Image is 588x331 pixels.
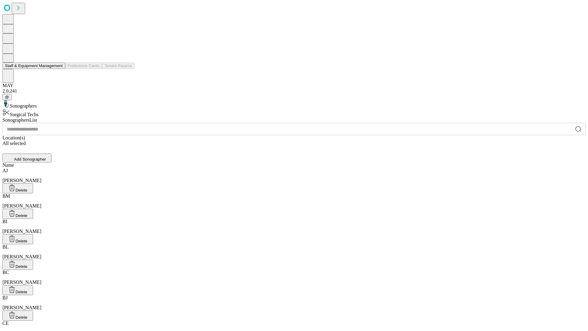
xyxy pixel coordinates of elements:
[2,63,65,69] button: Staff & Equipment Management
[2,270,9,275] span: BC
[2,117,586,123] div: Sonographers List
[65,63,102,69] button: Preference Cards
[2,154,51,162] button: Add Sonographer
[2,260,33,270] button: Delete
[2,209,33,219] button: Delete
[2,244,586,260] div: [PERSON_NAME]
[16,315,28,320] span: Delete
[2,295,8,300] span: BJ
[16,188,28,192] span: Delete
[2,83,586,88] div: MAY
[2,219,586,234] div: [PERSON_NAME]
[2,94,12,100] button: @
[2,168,586,183] div: [PERSON_NAME]
[16,239,28,243] span: Delete
[2,162,586,168] div: Name
[2,183,33,193] button: Delete
[2,109,586,117] div: Surgical Techs
[102,63,134,69] button: Tenant Params
[14,157,46,162] span: Add Sonographer
[16,264,28,269] span: Delete
[16,213,28,218] span: Delete
[2,193,10,199] span: BM
[2,321,9,326] span: CE
[2,141,586,146] div: All selected
[2,168,8,173] span: AJ
[2,135,25,140] span: Location(s)
[2,310,33,321] button: Delete
[2,270,586,285] div: [PERSON_NAME]
[2,234,33,244] button: Delete
[2,285,33,295] button: Delete
[2,244,9,249] span: BL
[2,193,586,209] div: [PERSON_NAME]
[2,219,7,224] span: BI
[2,88,586,94] div: 2.0.241
[2,295,586,310] div: [PERSON_NAME]
[2,100,586,109] div: Sonographers
[5,95,9,99] span: @
[16,290,28,294] span: Delete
